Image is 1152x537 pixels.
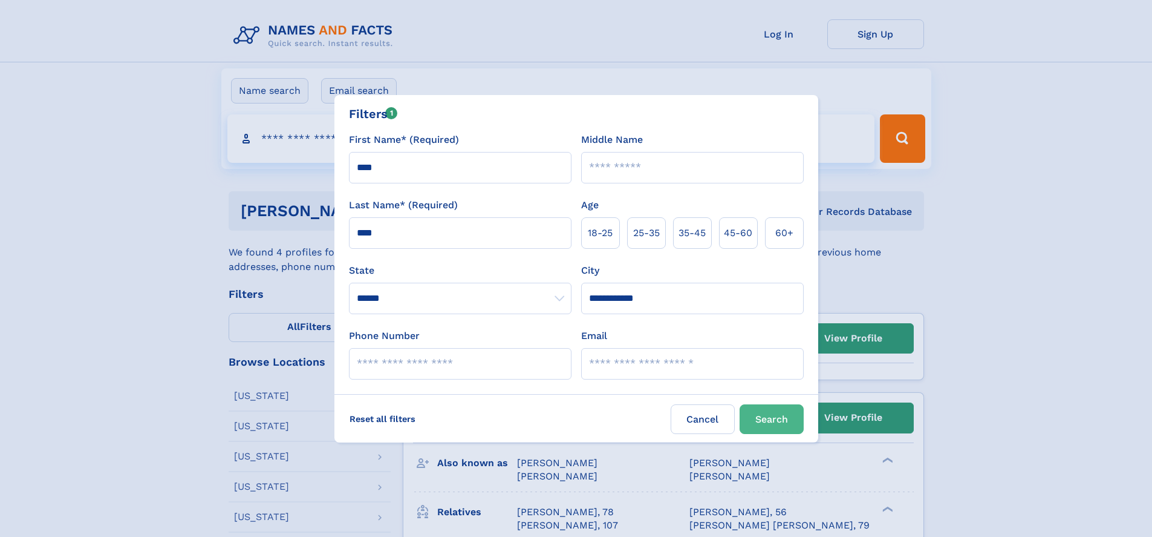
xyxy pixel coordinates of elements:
[633,226,660,240] span: 25‑35
[349,105,398,123] div: Filters
[342,404,423,433] label: Reset all filters
[349,133,459,147] label: First Name* (Required)
[671,404,735,434] label: Cancel
[740,404,804,434] button: Search
[588,226,613,240] span: 18‑25
[775,226,793,240] span: 60+
[581,198,599,212] label: Age
[349,329,420,343] label: Phone Number
[349,263,571,278] label: State
[679,226,706,240] span: 35‑45
[724,226,752,240] span: 45‑60
[581,133,643,147] label: Middle Name
[581,263,599,278] label: City
[349,198,458,212] label: Last Name* (Required)
[581,329,607,343] label: Email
